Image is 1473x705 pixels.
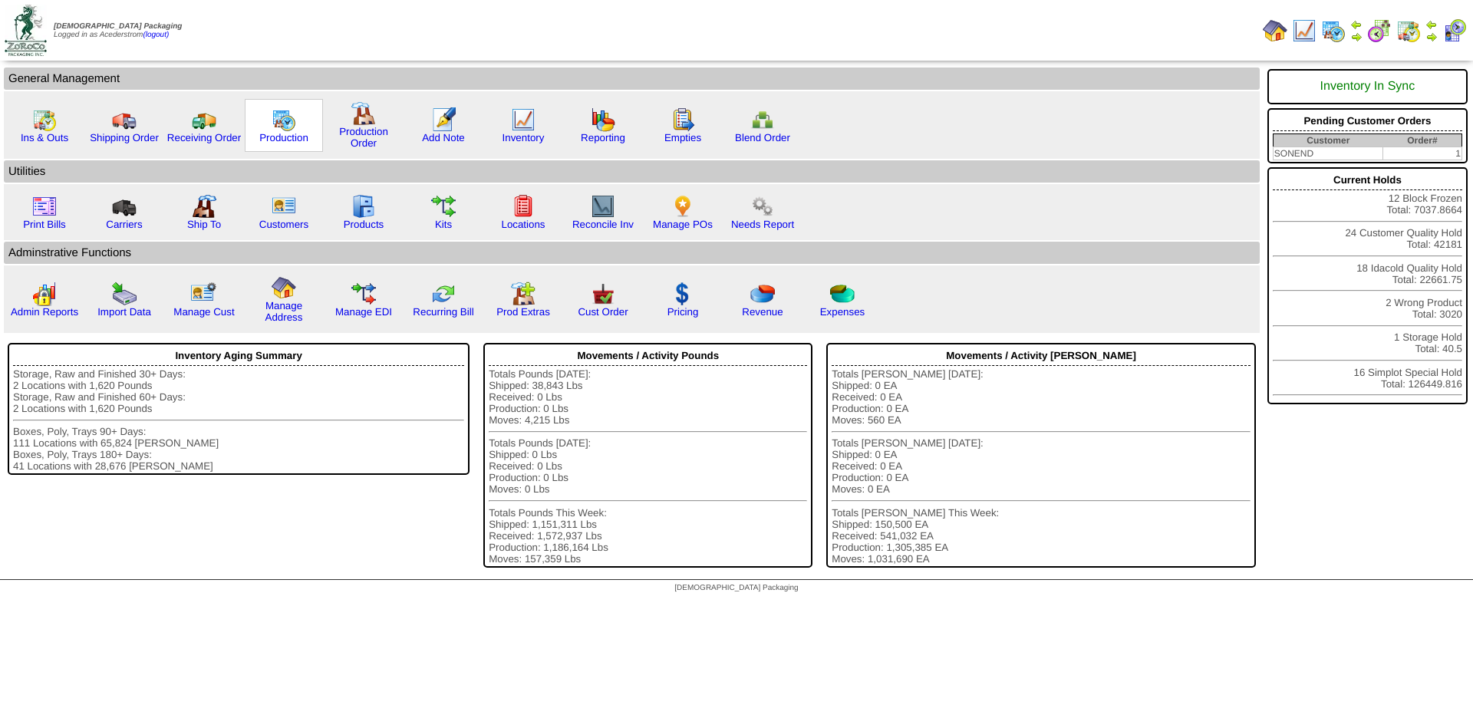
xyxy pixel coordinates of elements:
img: workflow.png [750,194,775,219]
th: Customer [1273,134,1382,147]
img: arrowright.gif [1425,31,1438,43]
img: arrowleft.gif [1425,18,1438,31]
img: line_graph2.gif [591,194,615,219]
a: Needs Report [731,219,794,230]
td: General Management [4,68,1260,90]
td: Adminstrative Functions [4,242,1260,264]
a: Manage EDI [335,306,392,318]
td: 1 [1383,147,1462,160]
img: dollar.gif [671,282,695,306]
td: Utilities [4,160,1260,183]
th: Order# [1383,134,1462,147]
img: arrowright.gif [1350,31,1363,43]
a: Manage Address [265,300,303,323]
div: Inventory Aging Summary [13,346,464,366]
img: reconcile.gif [431,282,456,306]
img: pie_chart2.png [830,282,855,306]
img: workorder.gif [671,107,695,132]
div: Inventory In Sync [1273,72,1462,101]
a: Reporting [581,132,625,143]
a: Import Data [97,306,151,318]
img: zoroco-logo-small.webp [5,5,47,56]
a: Pricing [667,306,699,318]
img: calendarinout.gif [32,107,57,132]
div: Movements / Activity Pounds [489,346,807,366]
a: Locations [501,219,545,230]
img: calendarcustomer.gif [1442,18,1467,43]
a: Manage POs [653,219,713,230]
img: line_graph.gif [511,107,535,132]
img: calendarprod.gif [1321,18,1346,43]
span: [DEMOGRAPHIC_DATA] Packaging [674,584,798,592]
a: Production Order [339,126,388,149]
img: truck.gif [112,107,137,132]
img: factory.gif [351,101,376,126]
img: calendarprod.gif [272,107,296,132]
img: po.png [671,194,695,219]
div: 12 Block Frozen Total: 7037.8664 24 Customer Quality Hold Total: 42181 18 Idacold Quality Hold To... [1267,167,1468,404]
div: Current Holds [1273,170,1462,190]
a: Cust Order [578,306,628,318]
div: Pending Customer Orders [1273,111,1462,131]
img: orders.gif [431,107,456,132]
a: Expenses [820,306,865,318]
a: Reconcile Inv [572,219,634,230]
img: invoice2.gif [32,194,57,219]
div: Storage, Raw and Finished 30+ Days: 2 Locations with 1,620 Pounds Storage, Raw and Finished 60+ D... [13,368,464,472]
img: factory2.gif [192,194,216,219]
img: pie_chart.png [750,282,775,306]
img: workflow.gif [431,194,456,219]
img: home.gif [1263,18,1287,43]
img: truck2.gif [192,107,216,132]
img: managecust.png [190,282,219,306]
span: Logged in as Acederstrom [54,22,182,39]
a: Carriers [106,219,142,230]
img: home.gif [272,275,296,300]
img: prodextras.gif [511,282,535,306]
img: truck3.gif [112,194,137,219]
a: Revenue [742,306,783,318]
a: Ship To [187,219,221,230]
a: Admin Reports [11,306,78,318]
a: Kits [435,219,452,230]
a: Recurring Bill [413,306,473,318]
img: line_graph.gif [1292,18,1316,43]
a: Receiving Order [167,132,241,143]
a: Blend Order [735,132,790,143]
div: Totals [PERSON_NAME] [DATE]: Shipped: 0 EA Received: 0 EA Production: 0 EA Moves: 560 EA Totals [... [832,368,1251,565]
a: Add Note [422,132,465,143]
td: SONEND [1273,147,1382,160]
img: graph2.png [32,282,57,306]
img: graph.gif [591,107,615,132]
a: Print Bills [23,219,66,230]
img: edi.gif [351,282,376,306]
a: Prod Extras [496,306,550,318]
a: Products [344,219,384,230]
img: cabinet.gif [351,194,376,219]
img: calendarinout.gif [1396,18,1421,43]
div: Totals Pounds [DATE]: Shipped: 38,843 Lbs Received: 0 Lbs Production: 0 Lbs Moves: 4,215 Lbs Tota... [489,368,807,565]
a: Ins & Outs [21,132,68,143]
a: Manage Cust [173,306,234,318]
a: Inventory [503,132,545,143]
img: network.png [750,107,775,132]
a: (logout) [143,31,169,39]
span: [DEMOGRAPHIC_DATA] Packaging [54,22,182,31]
img: arrowleft.gif [1350,18,1363,31]
div: Movements / Activity [PERSON_NAME] [832,346,1251,366]
a: Empties [664,132,701,143]
img: customers.gif [272,194,296,219]
img: import.gif [112,282,137,306]
img: calendarblend.gif [1367,18,1392,43]
img: locations.gif [511,194,535,219]
img: cust_order.png [591,282,615,306]
a: Production [259,132,308,143]
a: Customers [259,219,308,230]
a: Shipping Order [90,132,159,143]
